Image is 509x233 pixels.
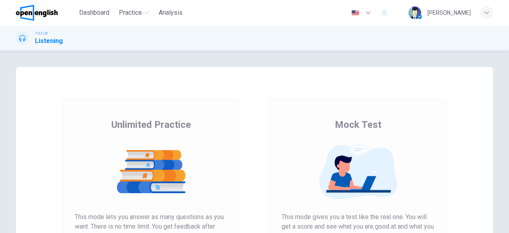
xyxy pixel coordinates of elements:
img: OpenEnglish logo [16,5,58,21]
span: Dashboard [79,8,109,18]
a: OpenEnglish logo [16,5,76,21]
span: Unlimited Practice [111,118,191,131]
span: Mock Test [335,118,381,131]
img: Profile picture [408,6,421,19]
div: [PERSON_NAME] [427,8,471,18]
img: en [350,10,360,16]
span: Practice [119,8,142,18]
button: Dashboard [76,6,113,20]
h1: Listening [35,36,63,46]
button: Analysis [155,6,186,20]
span: Analysis [159,8,183,18]
span: TOEFL® [35,31,48,36]
button: Practice [116,6,152,20]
